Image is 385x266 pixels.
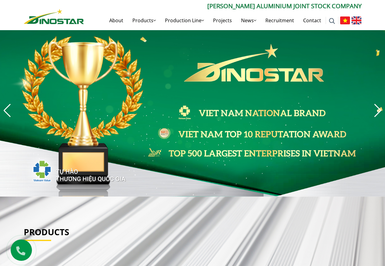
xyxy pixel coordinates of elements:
[24,9,84,24] img: Nhôm Dinostar
[329,18,335,24] img: search
[340,16,350,24] img: Tiếng Việt
[352,16,362,24] img: English
[236,11,261,30] a: News
[299,11,326,30] a: Contact
[208,11,236,30] a: Projects
[160,11,208,30] a: Production Line
[3,104,11,117] div: Previous slide
[128,11,160,30] a: Products
[261,11,299,30] a: Recruitment
[84,2,362,11] p: [PERSON_NAME] Aluminium Joint Stock Company
[105,11,128,30] a: About
[15,149,127,190] img: thqg
[24,8,84,24] a: Nhôm Dinostar
[24,226,69,238] a: Products
[374,104,382,117] div: Next slide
